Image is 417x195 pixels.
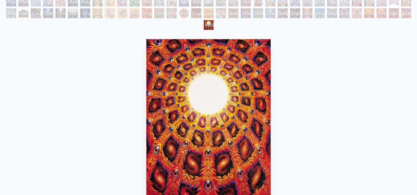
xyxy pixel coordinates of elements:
div: Dying [56,8,65,18]
div: Secret Writing Being [302,8,312,18]
img: White-Light-1999-Alex-Grey-watermarked.jpg [146,39,271,195]
div: Oversoul [364,8,374,18]
div: Song of Vajra Being [278,8,288,18]
div: Fractal Eyes [105,8,115,18]
div: Vision Crystal Tondo [179,8,189,18]
div: Nature of Mind [19,8,28,18]
div: Sunyata [204,8,214,18]
div: Diamond Being [265,8,275,18]
div: Angel Skin [142,8,152,18]
div: Psychomicrograph of a Fractal Paisley Cherub Feather Tip [130,8,140,18]
div: Vajra Being [290,8,300,18]
div: Seraphic Transport Docking on the Third Eye [93,8,102,18]
div: Peyote Being [327,8,337,18]
div: White Light [204,20,214,30]
div: Mayan Being [315,8,325,18]
div: Godself [401,8,411,18]
div: Caring [31,8,41,18]
div: Blessing Hand [6,8,16,18]
div: The Soul Finds It's Way [43,8,53,18]
div: Steeplehead 1 [340,8,349,18]
div: Guardian of Infinite Vision [191,8,201,18]
div: Bardo Being [228,8,238,18]
div: Net of Being [389,8,399,18]
div: Original Face [80,8,90,18]
div: Steeplehead 2 [352,8,362,18]
div: Cosmic Elf [216,8,226,18]
div: Ophanic Eyelash [117,8,127,18]
div: Spectral Lotus [154,8,164,18]
div: Interbeing [241,8,251,18]
div: Jewel Being [253,8,263,18]
div: Vision Crystal [167,8,177,18]
div: One [377,8,386,18]
div: Transfiguration [68,8,78,18]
